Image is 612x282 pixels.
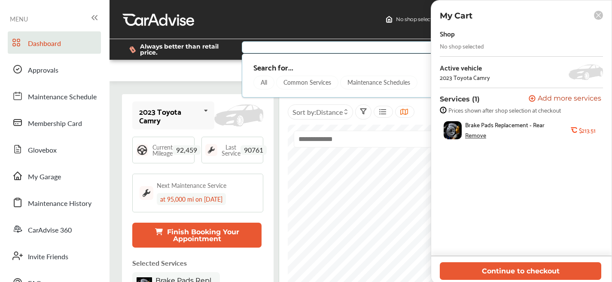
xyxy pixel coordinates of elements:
p: Selected Services [132,258,187,268]
img: maintenance_logo [140,186,153,200]
span: 90761 [241,145,267,155]
span: Prices shown after shop selection at checkout [448,107,561,113]
div: at 95,000 mi on [DATE] [157,193,226,205]
img: info-strock.ef5ea3fe.svg [440,107,447,113]
a: All [253,76,274,89]
a: Add more services [529,95,603,103]
span: Sort by : [292,107,343,117]
a: Dashboard [8,31,101,54]
span: Invite Friends [28,251,68,263]
a: My Garage [8,165,101,187]
div: No shop selected [440,43,484,49]
a: Glovebox [8,138,101,160]
a: Common Services [276,76,338,89]
div: Remove [465,132,486,138]
span: My Garage [28,172,61,183]
span: MENU [10,15,28,22]
img: placeholder_car.5a1ece94.svg [569,64,603,80]
span: Add more services [538,95,601,103]
a: Membership Card [8,111,101,134]
span: Brake Pads Replacement - Rear [465,121,545,128]
a: Approvals [8,58,101,80]
span: Glovebox [28,145,57,156]
button: Continue to checkout [440,262,601,280]
span: Last Service [222,144,241,156]
div: Shop [440,28,455,39]
div: Active vehicle [440,64,490,71]
img: maintenance_logo [205,144,217,156]
img: brake-pads-replacement-thumb.jpg [444,121,462,139]
button: Finish Booking Your Appointment [132,223,262,248]
button: Add more services [529,95,601,103]
span: Current Mileage [152,144,173,156]
img: header-home-logo.8d720a4f.svg [386,16,393,23]
img: steering_logo [136,144,148,156]
a: Maintenance Schedule [8,85,101,107]
b: $213.51 [579,127,596,134]
span: Maintenance History [28,198,91,209]
a: Maintenance Schedules [340,76,417,89]
div: 2023 Toyota Camry [440,74,490,81]
span: Membership Card [28,118,82,129]
a: CarAdvise 360 [8,218,101,240]
span: 92,459 [173,145,201,155]
span: Dashboard [28,38,61,49]
div: 2023 Toyota Camry [139,107,200,124]
span: Always better than retail price. [140,43,228,55]
div: Next Maintenance Service [157,181,226,190]
a: Invite Friends [8,245,101,267]
div: Search for... [253,63,460,71]
p: Services (1) [440,95,480,103]
p: My Cart [440,11,472,21]
span: Approvals [28,65,58,76]
span: Distance [316,107,343,117]
span: Maintenance Schedule [28,92,97,103]
img: dollor_label_vector.a70140d1.svg [129,46,136,53]
span: No shop selected [396,16,438,23]
a: Maintenance History [8,191,101,214]
span: CarAdvise 360 [28,225,72,236]
img: placeholder_car.fcab19be.svg [214,104,263,126]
